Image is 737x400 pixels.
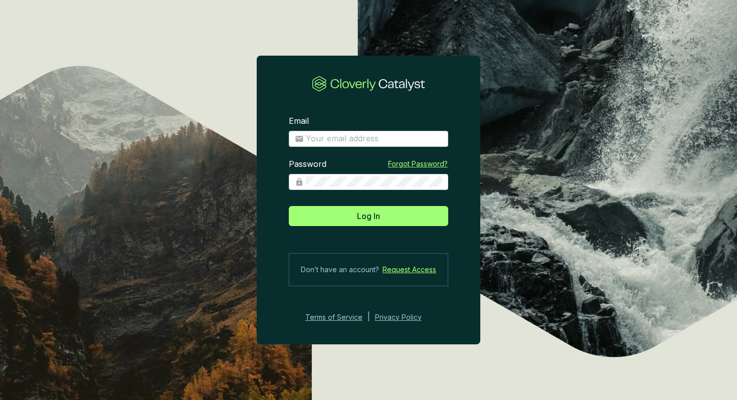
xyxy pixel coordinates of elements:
input: Email [306,133,442,144]
a: Forgot Password? [388,159,448,169]
a: Request Access [383,264,436,276]
span: Don’t have an account? [301,264,379,276]
a: Privacy Policy [375,311,435,323]
label: Email [289,116,309,127]
label: Password [289,159,326,170]
button: Log In [289,206,448,226]
span: Log In [357,210,380,222]
div: | [367,311,370,323]
a: Terms of Service [302,311,362,323]
input: Password [306,176,442,187]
